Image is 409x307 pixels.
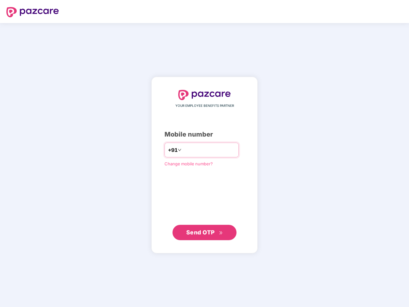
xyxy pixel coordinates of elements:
span: down [178,148,181,152]
span: YOUR EMPLOYEE BENEFITS PARTNER [175,103,234,108]
img: logo [6,7,59,17]
button: Send OTPdouble-right [172,225,237,240]
span: Send OTP [186,229,215,236]
a: Change mobile number? [164,161,213,166]
span: double-right [219,231,223,235]
img: logo [178,90,231,100]
div: Mobile number [164,130,245,139]
span: +91 [168,146,178,154]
